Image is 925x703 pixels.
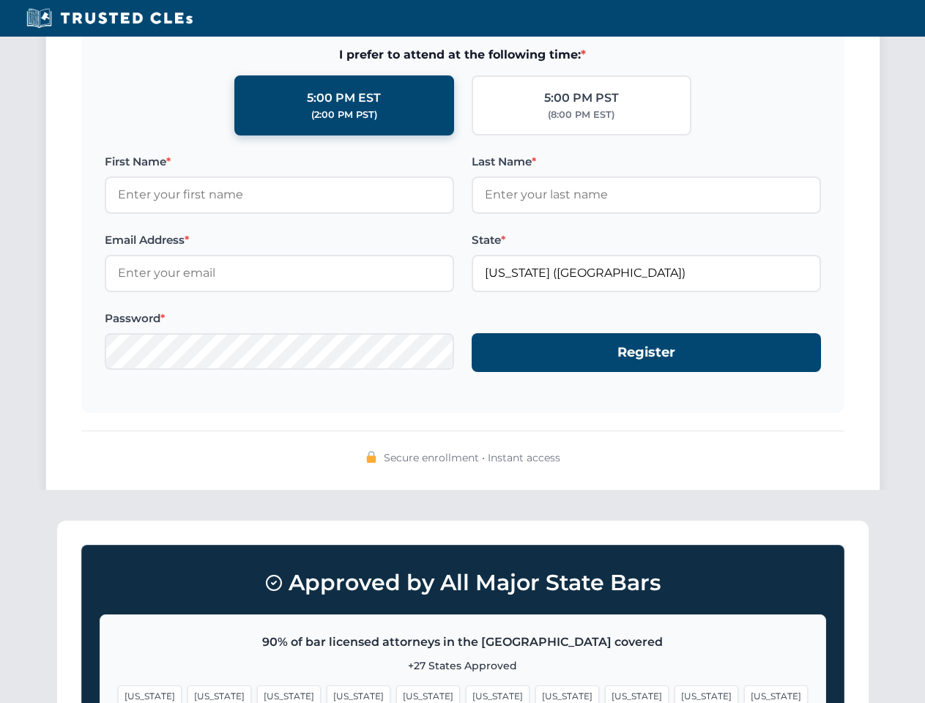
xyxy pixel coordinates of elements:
[105,231,454,249] label: Email Address
[22,7,197,29] img: Trusted CLEs
[472,153,821,171] label: Last Name
[105,153,454,171] label: First Name
[384,450,560,466] span: Secure enrollment • Instant access
[118,633,808,652] p: 90% of bar licensed attorneys in the [GEOGRAPHIC_DATA] covered
[105,310,454,327] label: Password
[472,255,821,291] input: Florida (FL)
[548,108,614,122] div: (8:00 PM EST)
[311,108,377,122] div: (2:00 PM PST)
[472,176,821,213] input: Enter your last name
[118,658,808,674] p: +27 States Approved
[105,176,454,213] input: Enter your first name
[100,563,826,603] h3: Approved by All Major State Bars
[105,255,454,291] input: Enter your email
[105,45,821,64] span: I prefer to attend at the following time:
[472,333,821,372] button: Register
[544,89,619,108] div: 5:00 PM PST
[307,89,381,108] div: 5:00 PM EST
[472,231,821,249] label: State
[365,451,377,463] img: 🔒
